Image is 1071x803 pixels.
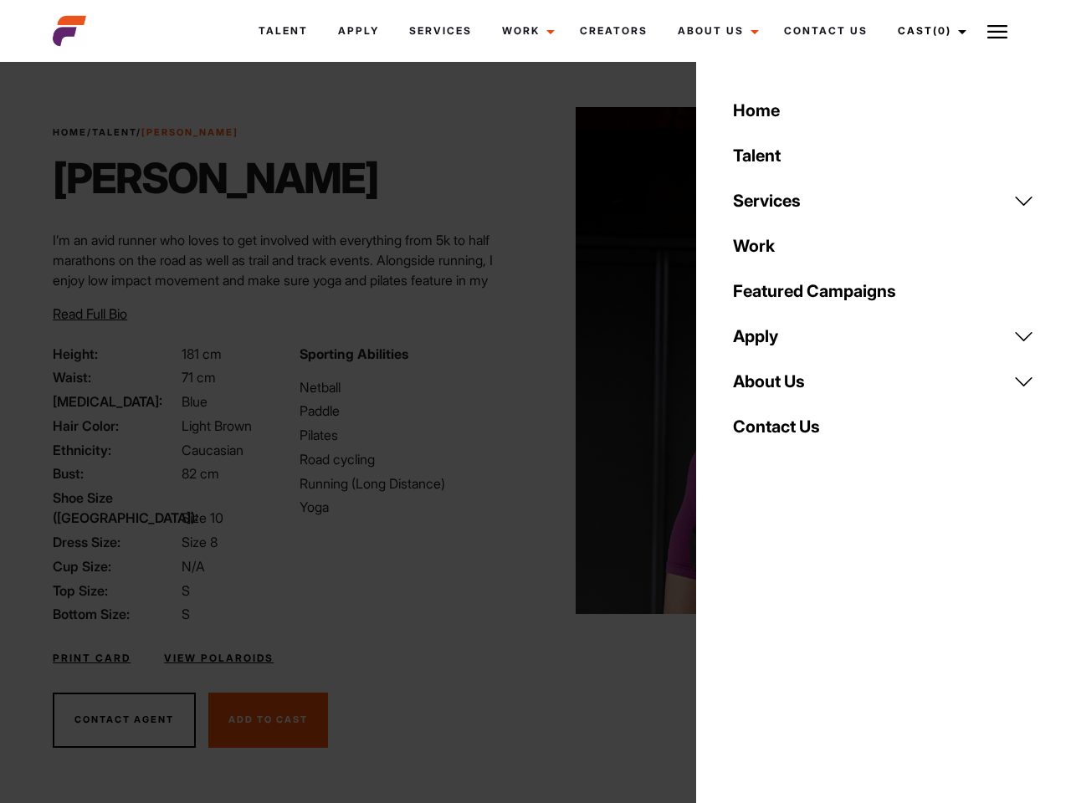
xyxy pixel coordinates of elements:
[182,442,243,458] span: Caucasian
[53,304,127,324] button: Read Full Bio
[663,8,769,54] a: About Us
[164,651,274,666] a: View Polaroids
[300,497,525,517] li: Yoga
[323,8,394,54] a: Apply
[565,8,663,54] a: Creators
[53,693,196,748] button: Contact Agent
[141,126,238,138] strong: [PERSON_NAME]
[53,391,178,412] span: [MEDICAL_DATA]:
[300,449,525,469] li: Road cycling
[53,126,87,138] a: Home
[182,558,205,575] span: N/A
[53,153,378,203] h1: [PERSON_NAME]
[394,8,487,54] a: Services
[300,473,525,494] li: Running (Long Distance)
[53,651,131,666] a: Print Card
[53,440,178,460] span: Ethnicity:
[723,133,1044,178] a: Talent
[487,8,565,54] a: Work
[723,314,1044,359] a: Apply
[182,465,219,482] span: 82 cm
[182,369,216,386] span: 71 cm
[53,230,525,330] p: I’m an avid runner who loves to get involved with everything from 5k to half marathons on the roa...
[53,532,178,552] span: Dress Size:
[182,509,223,526] span: Size 10
[182,417,252,434] span: Light Brown
[53,581,178,601] span: Top Size:
[53,344,178,364] span: Height:
[208,693,328,748] button: Add To Cast
[92,126,136,138] a: Talent
[182,582,190,599] span: S
[769,8,883,54] a: Contact Us
[987,22,1007,42] img: Burger icon
[300,425,525,445] li: Pilates
[300,345,408,362] strong: Sporting Abilities
[182,606,190,622] span: S
[723,88,1044,133] a: Home
[243,8,323,54] a: Talent
[53,556,178,576] span: Cup Size:
[53,125,238,140] span: / /
[182,345,222,362] span: 181 cm
[53,367,178,387] span: Waist:
[228,713,308,725] span: Add To Cast
[300,401,525,421] li: Paddle
[883,8,976,54] a: Cast(0)
[53,488,178,528] span: Shoe Size ([GEOGRAPHIC_DATA]):
[53,416,178,436] span: Hair Color:
[53,604,178,624] span: Bottom Size:
[723,178,1044,223] a: Services
[723,404,1044,449] a: Contact Us
[933,24,951,37] span: (0)
[723,223,1044,269] a: Work
[53,305,127,322] span: Read Full Bio
[53,463,178,483] span: Bust:
[53,14,86,48] img: cropped-aefm-brand-fav-22-square.png
[182,534,218,550] span: Size 8
[300,377,525,397] li: Netball
[182,393,208,410] span: Blue
[723,359,1044,404] a: About Us
[723,269,1044,314] a: Featured Campaigns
